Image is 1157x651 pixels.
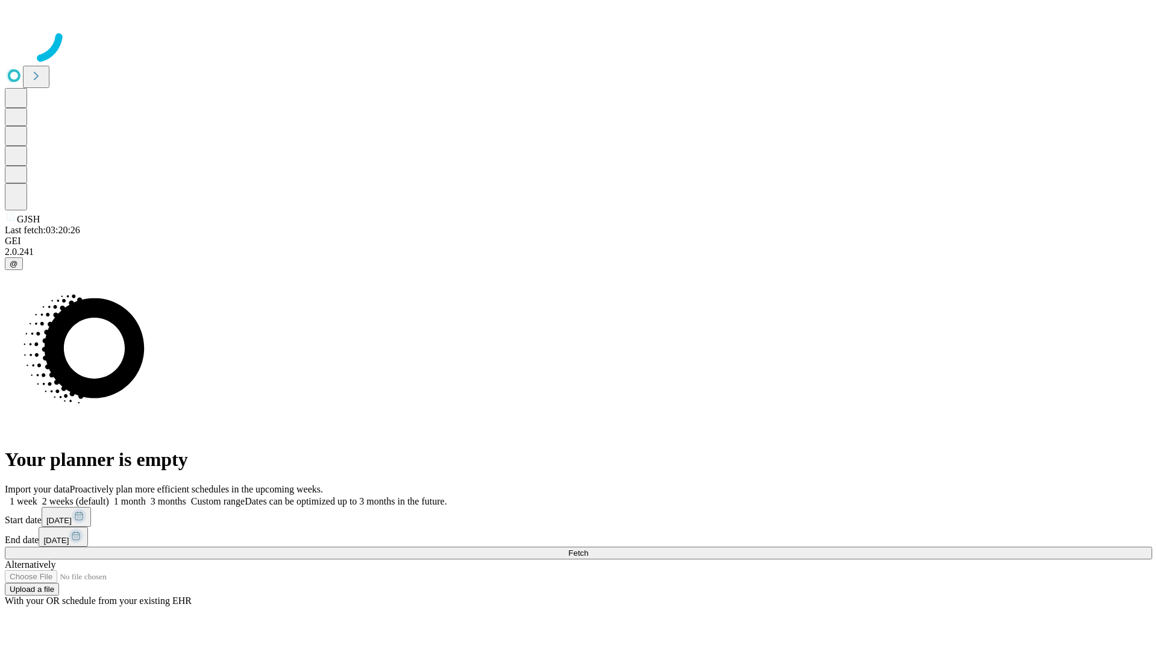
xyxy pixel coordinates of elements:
[5,596,192,606] span: With your OR schedule from your existing EHR
[5,484,70,494] span: Import your data
[17,214,40,224] span: GJSH
[245,496,447,506] span: Dates can be optimized up to 3 months in the future.
[114,496,146,506] span: 1 month
[5,583,59,596] button: Upload a file
[191,496,245,506] span: Custom range
[5,236,1152,247] div: GEI
[42,496,109,506] span: 2 weeks (default)
[46,516,72,525] span: [DATE]
[5,507,1152,527] div: Start date
[5,559,55,570] span: Alternatively
[568,549,588,558] span: Fetch
[42,507,91,527] button: [DATE]
[5,225,80,235] span: Last fetch: 03:20:26
[151,496,186,506] span: 3 months
[43,536,69,545] span: [DATE]
[10,496,37,506] span: 1 week
[70,484,323,494] span: Proactively plan more efficient schedules in the upcoming weeks.
[10,259,18,268] span: @
[5,247,1152,257] div: 2.0.241
[5,448,1152,471] h1: Your planner is empty
[5,257,23,270] button: @
[5,527,1152,547] div: End date
[5,547,1152,559] button: Fetch
[39,527,88,547] button: [DATE]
